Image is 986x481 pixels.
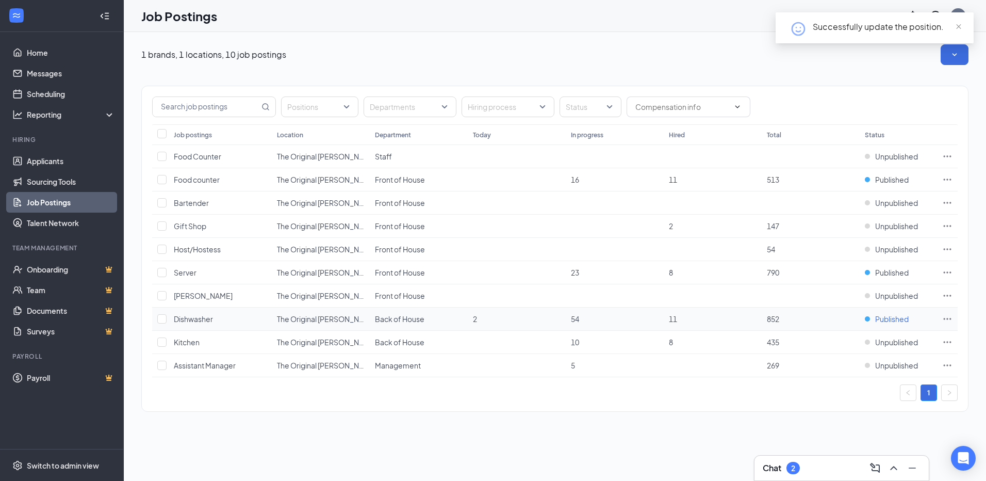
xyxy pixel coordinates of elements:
a: TeamCrown [27,280,115,300]
span: The Original [PERSON_NAME] [277,245,376,254]
span: The Original [PERSON_NAME] [277,314,376,324]
svg: Ellipses [942,221,952,231]
td: The Original Tony Packo's [272,238,370,261]
span: close [955,23,962,30]
span: 23 [571,268,579,277]
li: Next Page [941,384,958,401]
svg: Ellipses [942,244,952,254]
svg: Ellipses [942,314,952,324]
span: 11 [669,175,677,184]
a: Scheduling [27,84,115,104]
span: Unpublished [875,337,918,347]
span: Front of House [375,268,425,277]
div: Location [277,131,303,139]
a: PayrollCrown [27,367,115,388]
span: Published [875,314,909,324]
svg: ChevronDown [733,103,742,111]
span: Back of House [375,314,424,324]
span: Front of House [375,175,425,184]
input: Search job postings [153,97,259,117]
td: The Original Tony Packo's [272,168,370,191]
svg: Ellipses [942,360,952,371]
h1: Job Postings [141,7,217,25]
svg: Analysis [12,109,23,120]
td: Front of House [370,284,468,308]
span: 852 [767,314,779,324]
span: 8 [669,338,673,347]
span: Back of House [375,338,424,347]
a: Talent Network [27,213,115,233]
div: Hiring [12,135,113,144]
input: Compensation info [635,101,729,113]
span: Staff [375,152,392,161]
th: Hired [664,124,762,145]
button: Minimize [904,460,921,476]
span: 16 [571,175,579,184]
span: 8 [669,268,673,277]
div: Open Intercom Messenger [951,446,976,471]
a: Applicants [27,151,115,171]
td: The Original Tony Packo's [272,354,370,377]
span: Unpublished [875,221,918,231]
button: right [941,384,958,401]
svg: Ellipses [942,267,952,278]
span: The Original [PERSON_NAME] [277,361,376,370]
span: Server [174,268,196,277]
a: Messages [27,63,115,84]
td: Management [370,354,468,377]
a: OnboardingCrown [27,259,115,280]
span: 435 [767,338,779,347]
td: The Original Tony Packo's [272,191,370,215]
td: The Original Tony Packo's [272,215,370,238]
span: The Original [PERSON_NAME] [277,291,376,300]
span: 147 [767,221,779,231]
svg: MagnifyingGlass [261,103,270,111]
div: Job postings [174,131,212,139]
td: The Original Tony Packo's [272,261,370,284]
span: 10 [571,338,579,347]
td: Front of House [370,168,468,191]
a: Job Postings [27,192,115,213]
div: Successfully update the position. [813,21,961,33]
td: Front of House [370,238,468,261]
svg: Ellipses [942,291,952,301]
span: The Original [PERSON_NAME] [277,221,376,231]
th: In progress [566,124,664,145]
td: Front of House [370,191,468,215]
span: Assistant Manager [174,361,236,370]
td: Front of House [370,261,468,284]
td: Front of House [370,215,468,238]
svg: Ellipses [942,151,952,162]
div: Reporting [27,109,116,120]
td: Staff [370,145,468,168]
span: 5 [571,361,575,370]
svg: WorkstreamLogo [11,10,22,21]
span: Gift Shop [174,221,206,231]
span: The Original [PERSON_NAME] [277,175,376,184]
span: [PERSON_NAME] [174,291,233,300]
svg: ChevronUp [888,462,900,474]
div: 2 [791,464,795,473]
svg: Ellipses [942,174,952,185]
span: Published [875,174,909,185]
span: left [905,390,911,396]
div: KK [954,11,962,20]
a: Home [27,42,115,63]
span: Food counter [174,175,220,184]
svg: ComposeMessage [869,462,881,474]
span: Unpublished [875,291,918,301]
button: left [900,384,916,401]
span: Front of House [375,245,425,254]
svg: Notifications [907,10,919,22]
h3: Chat [763,462,781,474]
span: Food Counter [174,152,221,161]
span: 2 [669,221,673,231]
svg: Minimize [906,462,918,474]
a: DocumentsCrown [27,300,115,321]
span: Bartender [174,198,209,207]
a: Sourcing Tools [27,171,115,192]
td: Back of House [370,331,468,354]
button: SmallChevronDown [941,44,968,65]
span: 11 [669,314,677,324]
div: Switch to admin view [27,460,99,471]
